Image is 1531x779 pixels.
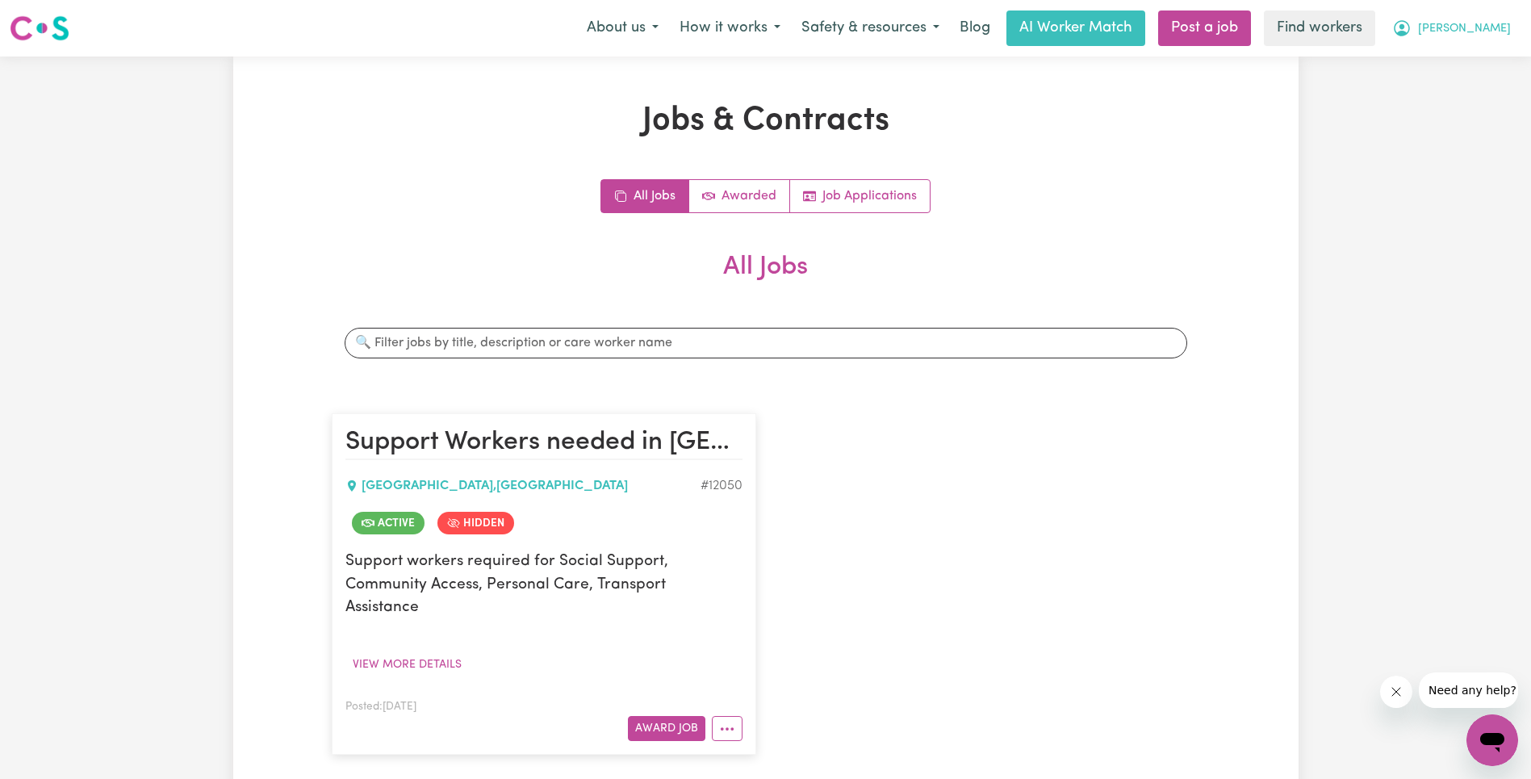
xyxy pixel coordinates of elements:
[345,328,1187,358] input: 🔍 Filter jobs by title, description or care worker name
[352,512,425,534] span: Job is active
[1380,676,1412,708] iframe: Close message
[628,716,705,741] button: Award Job
[345,652,469,677] button: View more details
[1418,20,1511,38] span: [PERSON_NAME]
[332,102,1200,140] h1: Jobs & Contracts
[345,702,416,712] span: Posted: [DATE]
[345,427,742,459] h2: Support Workers needed in Newtown, NSW
[1419,672,1518,708] iframe: Message from company
[332,252,1200,308] h2: All Jobs
[790,180,930,212] a: Job applications
[437,512,514,534] span: Job is hidden
[10,14,69,43] img: Careseekers logo
[576,11,669,45] button: About us
[1264,10,1375,46] a: Find workers
[1158,10,1251,46] a: Post a job
[345,551,742,620] p: Support workers required for Social Support, Community Access, Personal Care, Transport Assistance
[791,11,950,45] button: Safety & resources
[950,10,1000,46] a: Blog
[701,476,742,496] div: Job ID #12050
[10,10,69,47] a: Careseekers logo
[345,476,701,496] div: [GEOGRAPHIC_DATA] , [GEOGRAPHIC_DATA]
[1006,10,1145,46] a: AI Worker Match
[669,11,791,45] button: How it works
[1466,714,1518,766] iframe: Button to launch messaging window
[1382,11,1521,45] button: My Account
[712,716,742,741] button: More options
[601,180,689,212] a: All jobs
[689,180,790,212] a: Active jobs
